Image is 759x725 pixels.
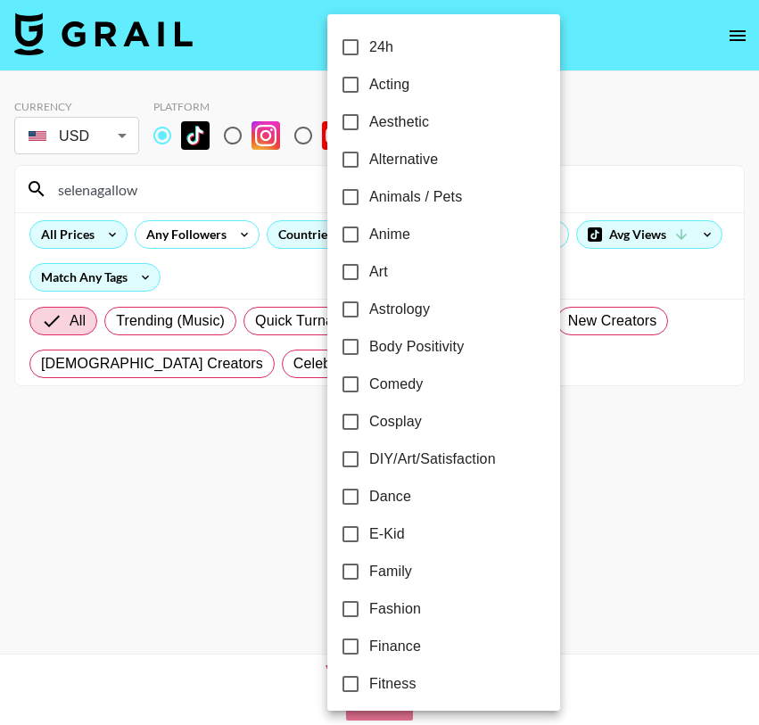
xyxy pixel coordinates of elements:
[369,336,464,358] span: Body Positivity
[369,149,438,170] span: Alternative
[369,261,388,283] span: Art
[369,299,430,320] span: Astrology
[369,74,409,95] span: Acting
[369,449,496,470] span: DIY/Art/Satisfaction
[369,111,429,133] span: Aesthetic
[369,37,393,58] span: 24h
[369,673,417,695] span: Fitness
[369,374,423,395] span: Comedy
[369,224,410,245] span: Anime
[369,486,411,507] span: Dance
[369,561,412,582] span: Family
[369,523,405,545] span: E-Kid
[369,186,462,208] span: Animals / Pets
[369,411,422,433] span: Cosplay
[369,598,421,620] span: Fashion
[369,636,421,657] span: Finance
